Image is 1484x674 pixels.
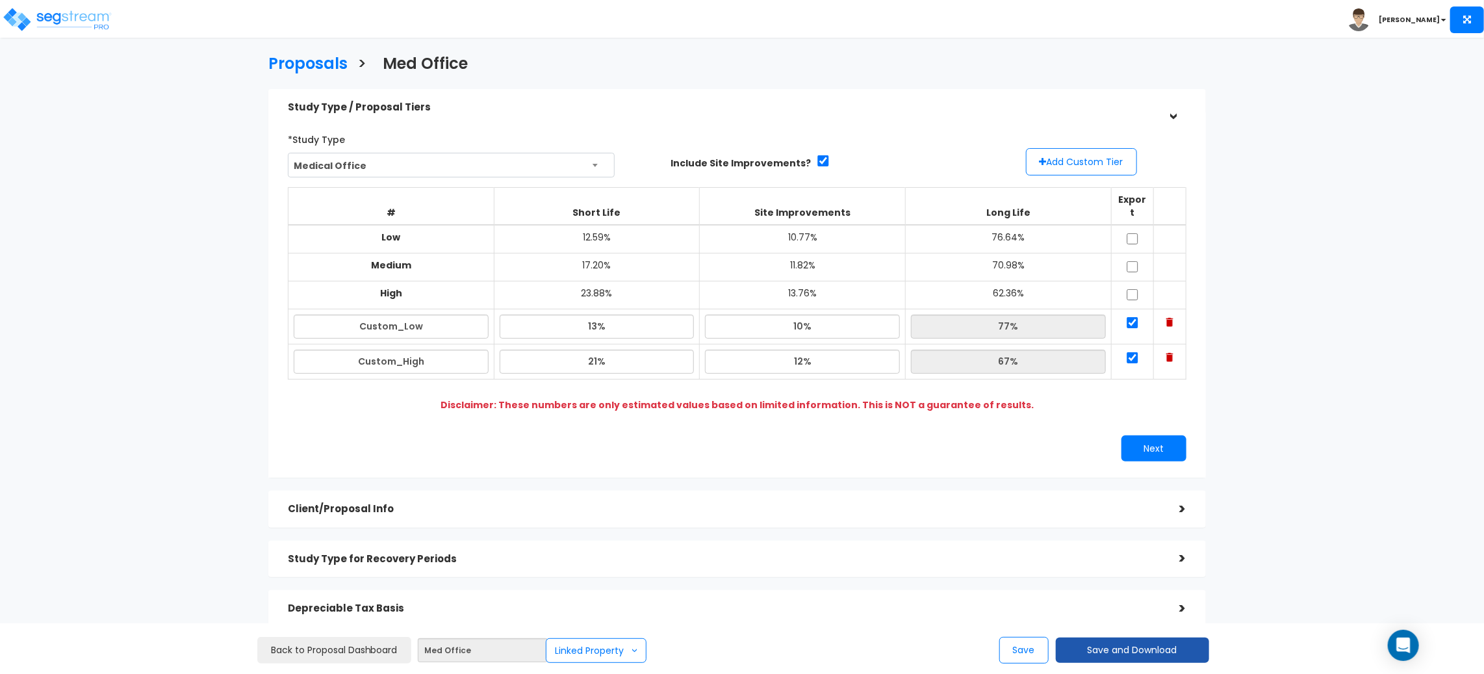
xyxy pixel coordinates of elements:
h5: Client/Proposal Info [288,504,1160,515]
th: Short Life [494,188,700,226]
button: Save and Download [1056,638,1209,663]
h3: Med Office [383,55,468,75]
b: [PERSON_NAME] [1379,15,1440,25]
b: Low [381,231,400,244]
b: Medium [371,259,411,272]
h3: Proposals [268,55,348,75]
td: 23.88% [494,281,700,309]
h3: > [357,55,366,75]
th: Site Improvements [700,188,906,226]
th: # [288,188,494,226]
h5: Study Type for Recovery Periods [288,554,1160,565]
td: 13.76% [700,281,906,309]
div: > [1160,549,1186,569]
th: Export [1111,188,1153,226]
td: 76.64% [906,225,1112,253]
b: Disclaimer: These numbers are only estimated values based on limited information. This is NOT a g... [441,398,1034,411]
img: avatar.png [1348,8,1370,31]
td: 17.20% [494,253,700,281]
td: 10.77% [700,225,906,253]
span: Medical Office [288,153,615,177]
td: 70.98% [906,253,1112,281]
h5: Depreciable Tax Basis [288,603,1160,614]
td: 11.82% [700,253,906,281]
label: Include Site Improvements? [671,157,811,170]
img: Trash Icon [1166,318,1173,327]
div: > [1163,94,1183,120]
img: logo_pro_r.png [2,6,112,32]
td: 62.36% [906,281,1112,309]
a: Med Office [373,42,468,82]
img: Trash Icon [1166,353,1173,362]
button: Add Custom Tier [1026,148,1137,175]
span: > [628,648,641,653]
div: > [1160,499,1186,519]
button: Save [999,637,1049,664]
label: *Study Type [288,129,345,146]
a: Proposals [259,42,348,82]
button: Next [1121,435,1186,461]
div: > [1160,599,1186,619]
button: Linked Property> [546,638,646,663]
td: 12.59% [494,225,700,253]
div: Open Intercom Messenger [1388,630,1419,661]
th: Long Life [906,188,1112,226]
h5: Study Type / Proposal Tiers [288,102,1160,113]
b: High [380,287,402,300]
a: Back to Proposal Dashboard [257,637,411,664]
span: Medical Office [288,153,614,178]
